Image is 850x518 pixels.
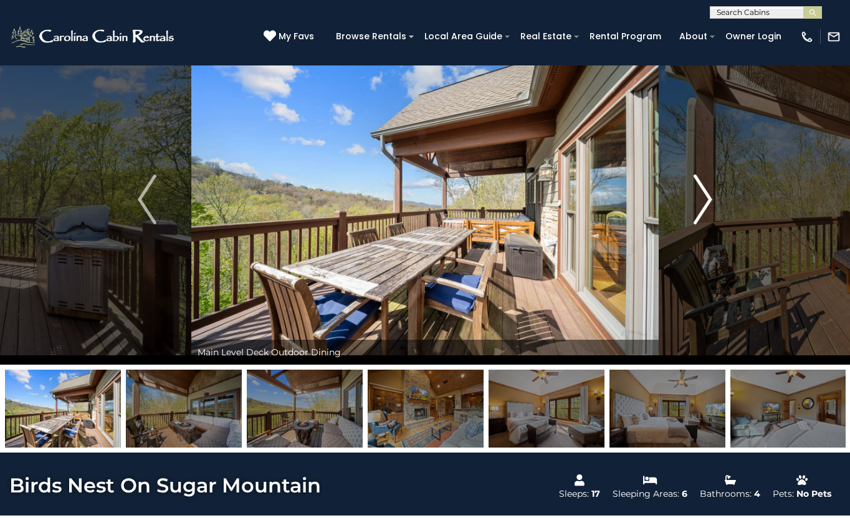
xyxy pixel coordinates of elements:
[9,24,178,49] img: White-1-2.png
[138,175,156,224] img: arrow
[103,34,191,365] button: Previous
[247,370,363,448] img: 168603416
[800,30,814,44] img: phone-regular-white.png
[126,370,242,448] img: 168603415
[5,370,121,448] img: 168603413
[609,370,725,448] img: 168603421
[583,27,667,46] a: Rental Program
[264,30,317,44] a: My Favs
[368,370,484,448] img: 168603398
[279,30,314,43] span: My Favs
[673,27,714,46] a: About
[489,370,604,448] img: 168603420
[827,30,841,44] img: mail-regular-white.png
[694,175,712,224] img: arrow
[514,27,578,46] a: Real Estate
[719,27,788,46] a: Owner Login
[730,370,846,448] img: 168603423
[659,34,747,365] button: Next
[191,340,659,365] div: Main Level Deck Outdoor Dining
[330,27,413,46] a: Browse Rentals
[418,27,509,46] a: Local Area Guide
